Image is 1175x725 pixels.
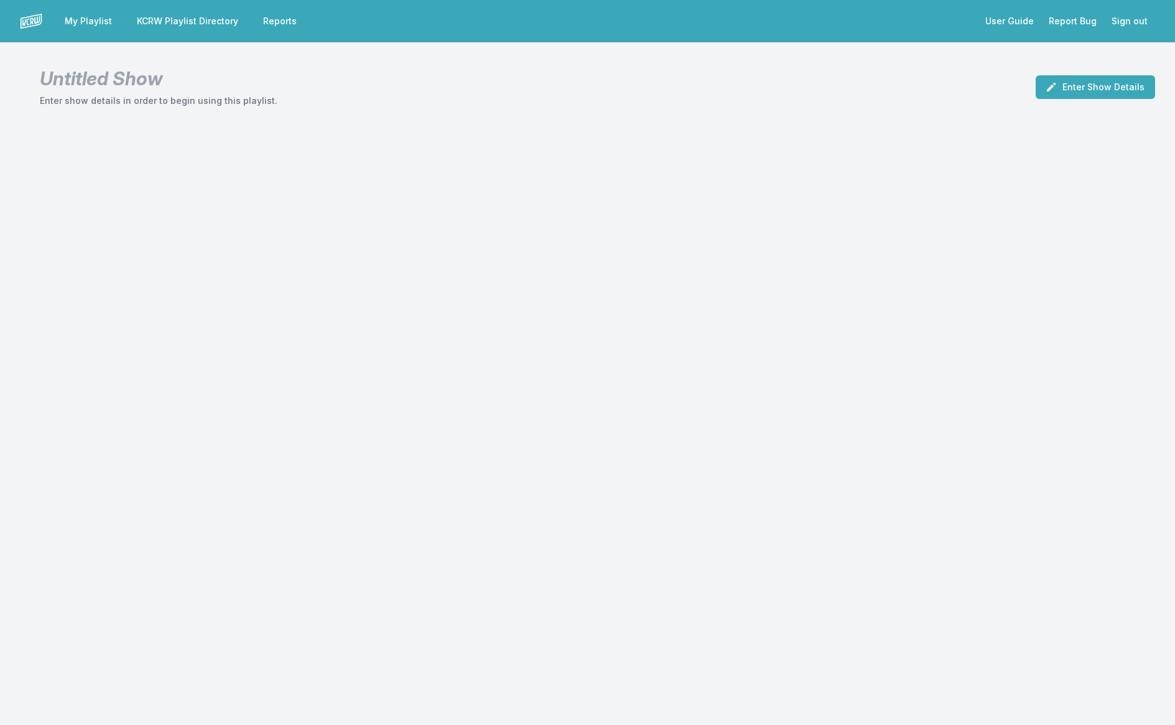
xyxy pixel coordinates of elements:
[978,10,1041,32] a: User Guide
[40,67,277,90] h1: Untitled Show
[1041,10,1104,32] a: Report Bug
[256,10,304,32] a: Reports
[20,10,42,32] img: logo-white-87cec1fa9cbef997252546196dc51331.png
[57,10,119,32] a: My Playlist
[1104,10,1155,32] button: Sign out
[129,10,246,32] a: KCRW Playlist Directory
[40,95,277,107] p: Enter show details in order to begin using this playlist.
[1036,75,1155,99] button: Enter Show Details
